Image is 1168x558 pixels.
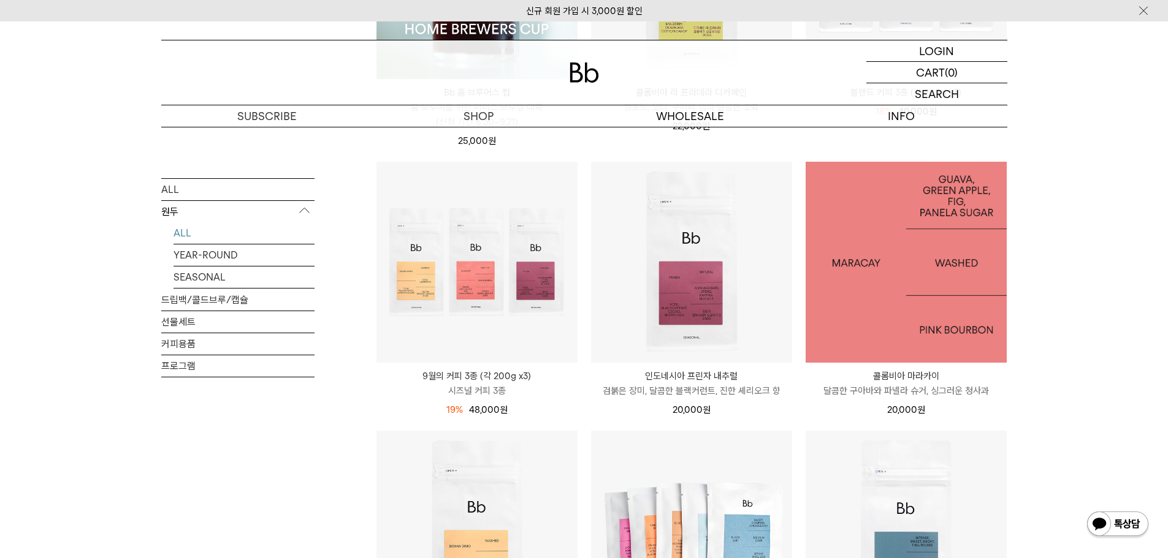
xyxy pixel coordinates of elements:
a: YEAR-ROUND [174,244,315,265]
img: 인도네시아 프린자 내추럴 [591,162,792,363]
p: 인도네시아 프린자 내추럴 [591,369,792,383]
p: 시즈널 커피 3종 [376,383,578,398]
span: 48,000 [469,404,508,415]
span: 25,000 [458,135,496,146]
a: 9월의 커피 3종 (각 200g x3) 시즈널 커피 3종 [376,369,578,398]
a: 콜롬비아 마라카이 달콤한 구아바와 파넬라 슈거, 싱그러운 청사과 [806,369,1007,398]
span: 20,000 [887,404,925,415]
p: 달콤한 구아바와 파넬라 슈거, 싱그러운 청사과 [806,383,1007,398]
span: 20,000 [673,404,711,415]
a: SUBSCRIBE [161,105,373,127]
span: 원 [702,121,710,132]
p: 9월의 커피 3종 (각 200g x3) [376,369,578,383]
span: 22,000 [673,121,710,132]
p: 검붉은 장미, 달콤한 블랙커런트, 진한 셰리오크 향 [591,383,792,398]
span: 원 [703,404,711,415]
span: 원 [917,404,925,415]
a: 드립백/콜드브루/캡슐 [161,288,315,310]
a: CART (0) [866,62,1007,83]
p: 원두 [161,200,315,222]
span: 원 [488,135,496,146]
div: 19% [446,402,463,417]
img: 9월의 커피 3종 (각 200g x3) [376,162,578,363]
p: INFO [796,105,1007,127]
a: SHOP [373,105,584,127]
a: 선물세트 [161,311,315,332]
p: WHOLESALE [584,105,796,127]
a: 프로그램 [161,355,315,376]
a: 콜롬비아 마라카이 [806,162,1007,363]
img: 로고 [570,62,599,83]
p: (0) [945,62,958,83]
a: LOGIN [866,40,1007,62]
a: ALL [174,222,315,243]
a: 신규 회원 가입 시 3,000원 할인 [526,6,643,17]
a: SEASONAL [174,266,315,287]
img: 1000000482_add2_067.jpg [806,162,1007,363]
img: 카카오톡 채널 1:1 채팅 버튼 [1086,510,1150,540]
p: LOGIN [919,40,954,61]
a: ALL [161,178,315,200]
p: CART [916,62,945,83]
a: 커피용품 [161,333,315,354]
a: 인도네시아 프린자 내추럴 검붉은 장미, 달콤한 블랙커런트, 진한 셰리오크 향 [591,369,792,398]
p: 콜롬비아 마라카이 [806,369,1007,383]
span: 원 [500,404,508,415]
p: SEARCH [915,83,959,105]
